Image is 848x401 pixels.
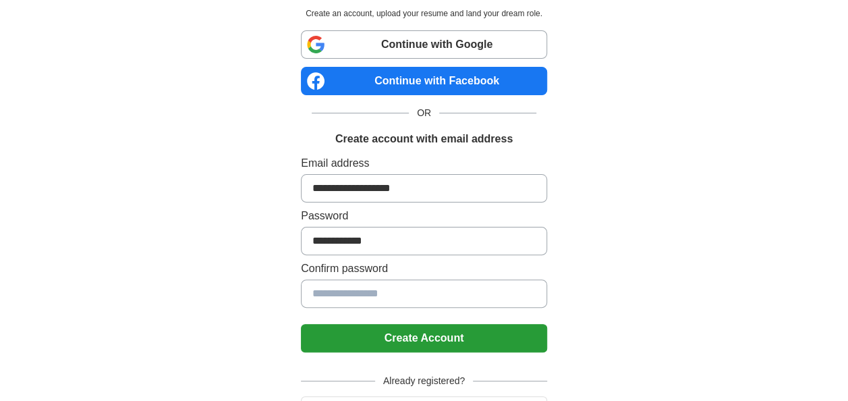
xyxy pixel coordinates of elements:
p: Create an account, upload your resume and land your dream role. [304,7,544,20]
label: Password [301,208,547,224]
label: Email address [301,155,547,171]
h1: Create account with email address [335,131,513,147]
span: Already registered? [375,374,473,388]
a: Continue with Google [301,30,547,59]
label: Confirm password [301,261,547,277]
a: Continue with Facebook [301,67,547,95]
button: Create Account [301,324,547,352]
span: OR [409,106,439,120]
